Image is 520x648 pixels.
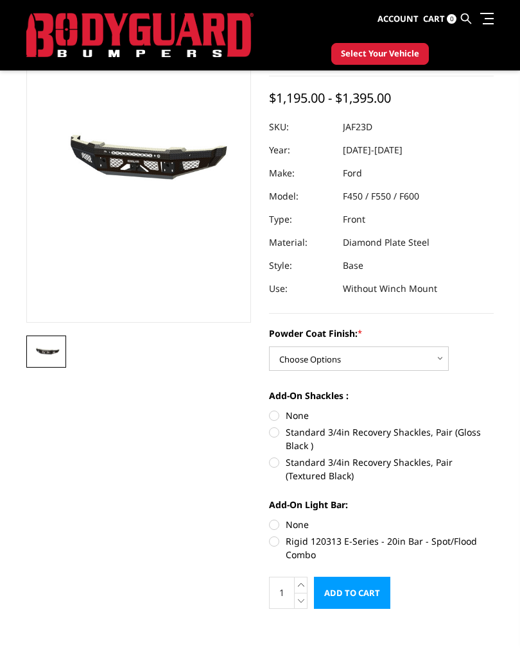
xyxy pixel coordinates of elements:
label: Add-On Light Bar: [269,498,494,511]
dd: Ford [343,162,362,185]
img: 2023-2025 Ford F450-550 - FT Series - Base Front Bumper [30,345,62,359]
img: BODYGUARD BUMPERS [26,13,254,58]
dt: Year: [269,139,333,162]
dt: Type: [269,208,333,231]
span: Account [377,13,419,24]
span: Cart [423,13,445,24]
label: Standard 3/4in Recovery Shackles, Pair (Gloss Black ) [269,425,494,452]
dt: SKU: [269,115,333,139]
dd: Diamond Plate Steel [343,231,429,254]
label: Standard 3/4in Recovery Shackles, Pair (Textured Black) [269,456,494,482]
dd: Base [343,254,363,277]
dd: Front [343,208,365,231]
dd: Without Winch Mount [343,277,437,300]
span: Select Your Vehicle [341,47,419,60]
dd: F450 / F550 / F600 [343,185,419,208]
label: None [269,409,494,422]
button: Select Your Vehicle [331,43,429,65]
dt: Model: [269,185,333,208]
dt: Use: [269,277,333,300]
a: Account [377,2,419,37]
label: Rigid 120313 E-Series - 20in Bar - Spot/Flood Combo [269,534,494,561]
dt: Make: [269,162,333,185]
input: Add to Cart [314,577,390,609]
label: None [269,518,494,531]
dd: JAF23D [343,115,372,139]
dt: Style: [269,254,333,277]
label: Powder Coat Finish: [269,327,494,340]
a: Cart 0 [423,2,456,37]
span: $1,195.00 - $1,395.00 [269,89,391,107]
label: Add-On Shackles : [269,389,494,402]
dt: Material: [269,231,333,254]
iframe: Chat Widget [456,586,520,648]
dd: [DATE]-[DATE] [343,139,403,162]
a: 2023-2025 Ford F450-550 - FT Series - Base Front Bumper [26,2,251,323]
span: 0 [447,14,456,24]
